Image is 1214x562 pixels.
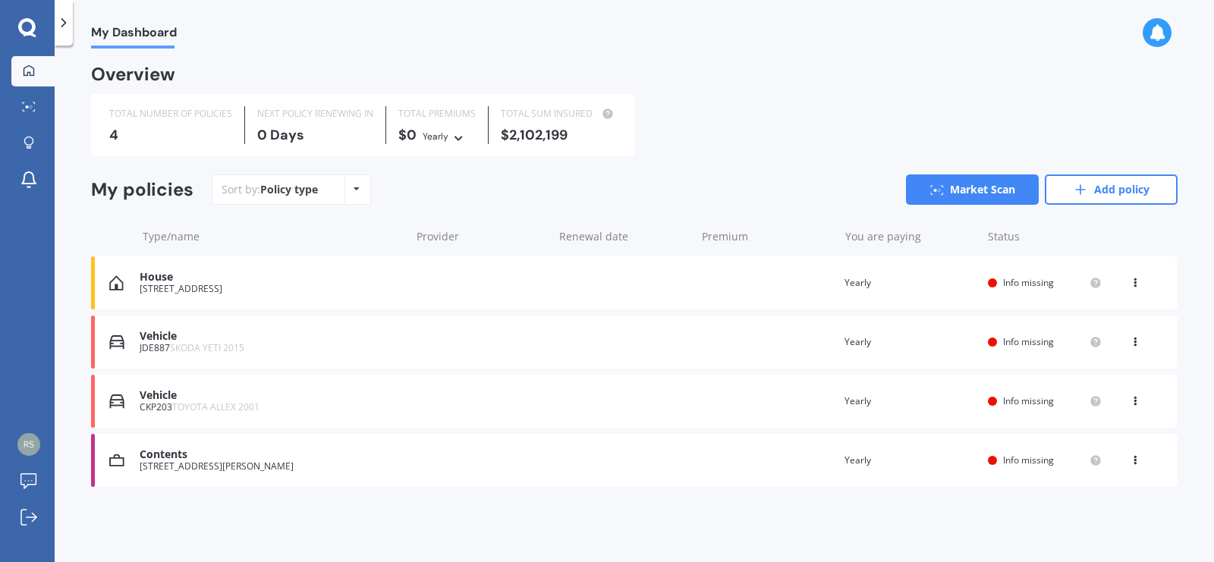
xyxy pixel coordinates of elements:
[222,182,318,197] div: Sort by:
[140,343,402,353] div: JDE887
[91,67,175,82] div: Overview
[91,179,193,201] div: My policies
[140,271,402,284] div: House
[257,106,373,121] div: NEXT POLICY RENEWING IN
[1003,335,1054,348] span: Info missing
[906,174,1039,205] a: Market Scan
[844,394,976,409] div: Yearly
[140,448,402,461] div: Contents
[17,433,40,456] img: fa82cd6d9d6c9db07bfc544904080f67
[140,461,402,472] div: [STREET_ADDRESS][PERSON_NAME]
[845,229,976,244] div: You are paying
[143,229,404,244] div: Type/name
[1003,454,1054,466] span: Info missing
[140,284,402,294] div: [STREET_ADDRESS]
[1045,174,1178,205] a: Add policy
[91,25,177,46] span: My Dashboard
[559,229,690,244] div: Renewal date
[257,127,373,143] div: 0 Days
[398,106,476,121] div: TOTAL PREMIUMS
[140,402,402,413] div: CKP203
[702,229,832,244] div: Premium
[109,334,124,350] img: Vehicle
[140,389,402,402] div: Vehicle
[109,453,124,468] img: Contents
[1003,276,1054,289] span: Info missing
[844,453,976,468] div: Yearly
[844,334,976,350] div: Yearly
[170,341,244,354] span: SKODA YETI 2015
[417,229,547,244] div: Provider
[501,127,617,143] div: $2,102,199
[398,127,476,144] div: $0
[423,129,448,144] div: Yearly
[109,275,124,290] img: House
[988,229,1102,244] div: Status
[109,106,232,121] div: TOTAL NUMBER OF POLICIES
[844,275,976,290] div: Yearly
[109,127,232,143] div: 4
[1003,394,1054,407] span: Info missing
[260,182,318,197] div: Policy type
[140,330,402,343] div: Vehicle
[109,394,124,409] img: Vehicle
[172,400,259,413] span: TOYOTA ALLEX 2001
[501,106,617,121] div: TOTAL SUM INSURED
